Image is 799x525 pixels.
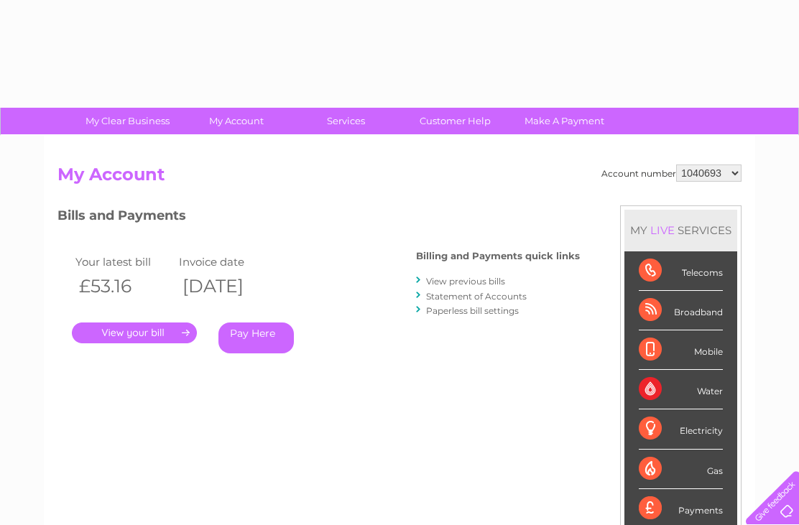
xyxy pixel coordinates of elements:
h2: My Account [57,164,742,192]
div: Electricity [639,409,723,449]
a: Paperless bill settings [426,305,519,316]
a: Services [287,108,405,134]
div: Water [639,370,723,409]
td: Your latest bill [72,252,175,271]
a: Customer Help [396,108,514,134]
h3: Bills and Payments [57,205,580,231]
th: [DATE] [175,271,279,301]
div: MY SERVICES [624,210,737,251]
div: Account number [601,164,742,182]
div: Broadband [639,291,723,330]
div: Mobile [639,330,723,370]
th: £53.16 [72,271,175,301]
a: Statement of Accounts [426,291,527,302]
a: My Clear Business [68,108,187,134]
a: My Account [177,108,296,134]
div: Telecoms [639,251,723,291]
div: LIVE [647,223,678,237]
a: Pay Here [218,322,294,353]
td: Invoice date [175,252,279,271]
a: View previous bills [426,276,505,287]
a: . [72,322,197,343]
h4: Billing and Payments quick links [416,251,580,261]
a: Make A Payment [505,108,624,134]
div: Gas [639,450,723,489]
